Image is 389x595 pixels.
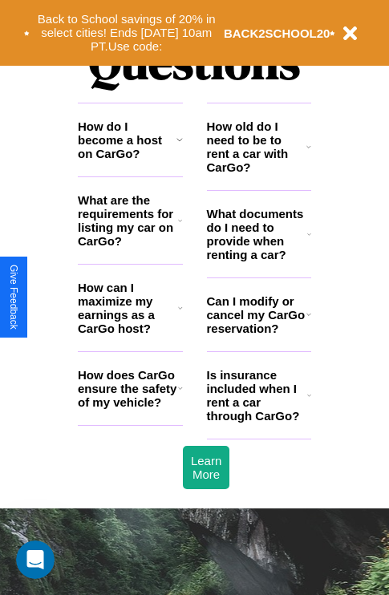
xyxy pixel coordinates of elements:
button: Learn More [183,446,229,489]
button: Back to School savings of 20% in select cities! Ends [DATE] 10am PT.Use code: [30,8,224,58]
h3: Can I modify or cancel my CarGo reservation? [207,294,306,335]
b: BACK2SCHOOL20 [224,26,330,40]
div: Give Feedback [8,265,19,330]
h3: What documents do I need to provide when renting a car? [207,207,308,261]
h3: Is insurance included when I rent a car through CarGo? [207,368,307,423]
h3: What are the requirements for listing my car on CarGo? [78,193,178,248]
h3: How old do I need to be to rent a car with CarGo? [207,119,307,174]
iframe: Intercom live chat [16,540,55,579]
h3: How does CarGo ensure the safety of my vehicle? [78,368,178,409]
h3: How can I maximize my earnings as a CarGo host? [78,281,178,335]
h3: How do I become a host on CarGo? [78,119,176,160]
